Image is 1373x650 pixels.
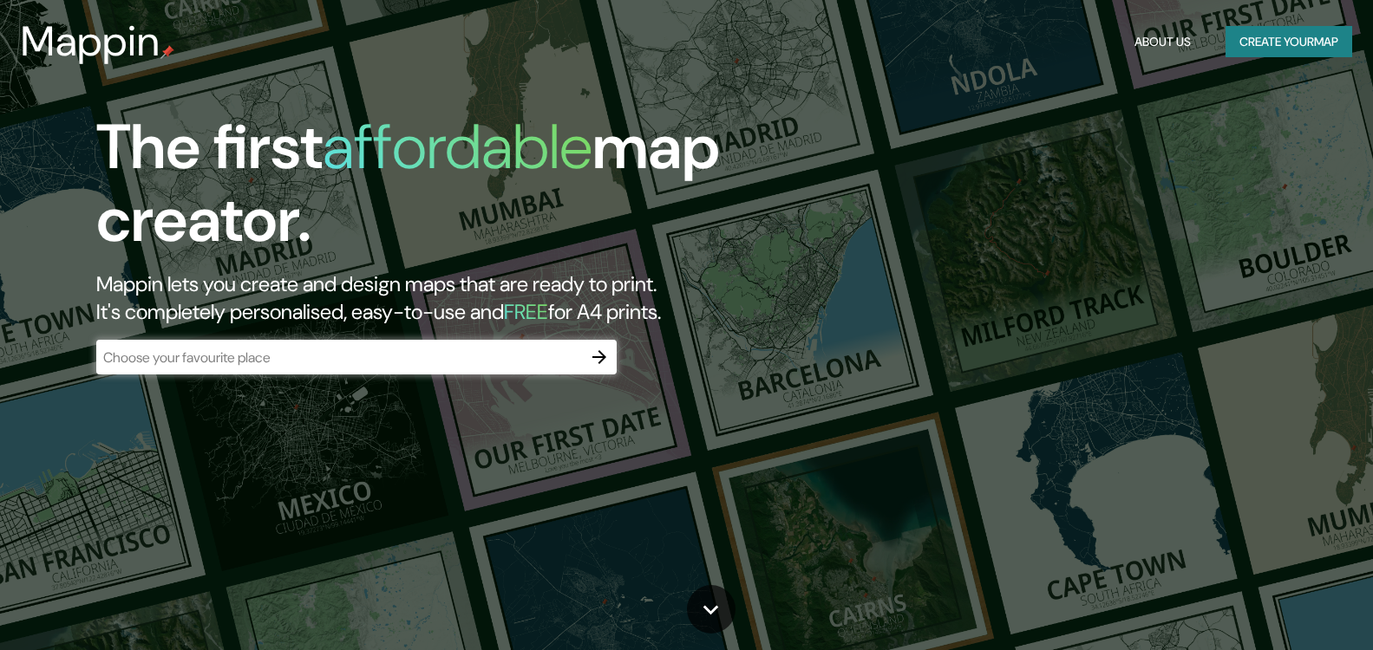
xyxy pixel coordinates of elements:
input: Choose your favourite place [96,348,582,367]
h3: Mappin [21,17,160,66]
button: About Us [1128,26,1198,58]
h1: affordable [323,107,592,187]
h5: FREE [504,298,548,325]
h1: The first map creator. [96,111,783,270]
img: mappin-pin [160,45,174,59]
h2: Mappin lets you create and design maps that are ready to print. It's completely personalised, eas... [96,270,783,326]
iframe: Help widget launcher [1219,582,1354,631]
button: Create yourmap [1226,26,1352,58]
